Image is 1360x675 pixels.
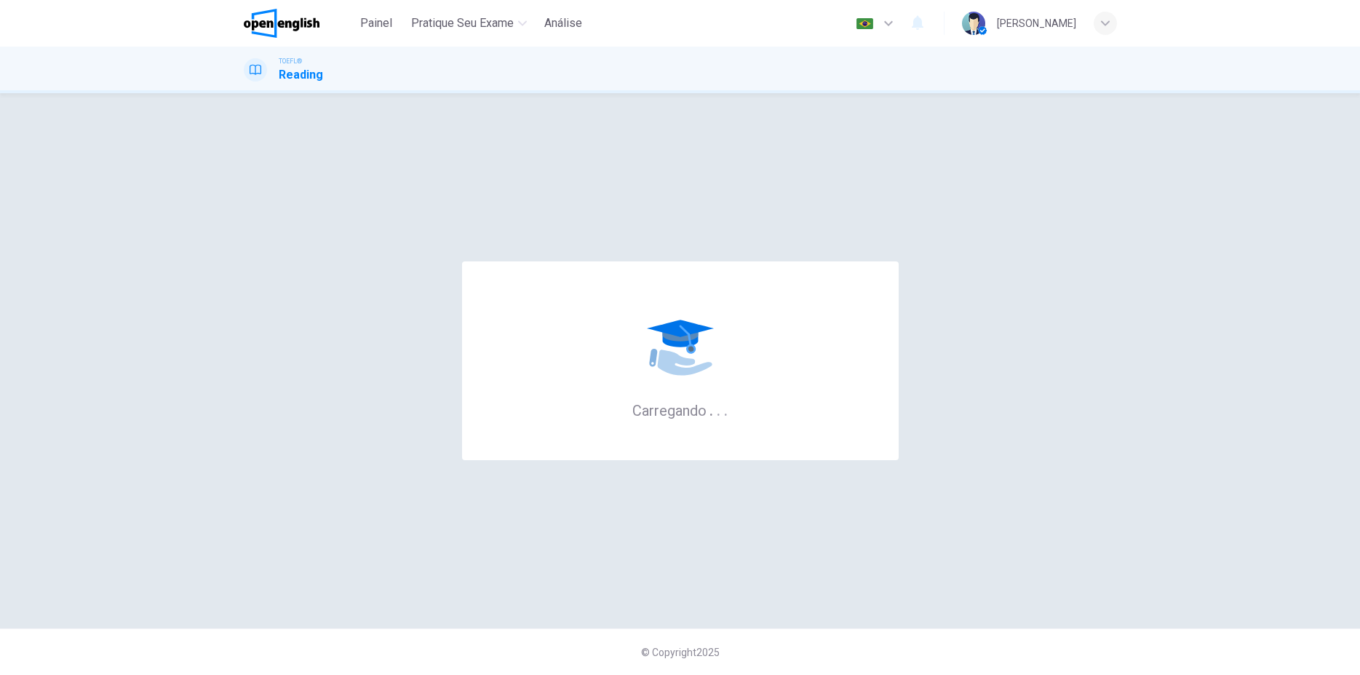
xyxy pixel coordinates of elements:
[709,397,714,421] h6: .
[641,647,720,658] span: © Copyright 2025
[538,10,588,36] button: Análise
[244,9,354,38] a: OpenEnglish logo
[997,15,1076,32] div: [PERSON_NAME]
[716,397,721,421] h6: .
[244,9,320,38] img: OpenEnglish logo
[405,10,533,36] button: Pratique seu exame
[353,10,399,36] button: Painel
[962,12,985,35] img: Profile picture
[632,400,728,419] h6: Carregando
[856,18,874,29] img: pt
[279,66,323,84] h1: Reading
[279,56,302,66] span: TOEFL®
[360,15,392,32] span: Painel
[723,397,728,421] h6: .
[544,15,582,32] span: Análise
[411,15,514,32] span: Pratique seu exame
